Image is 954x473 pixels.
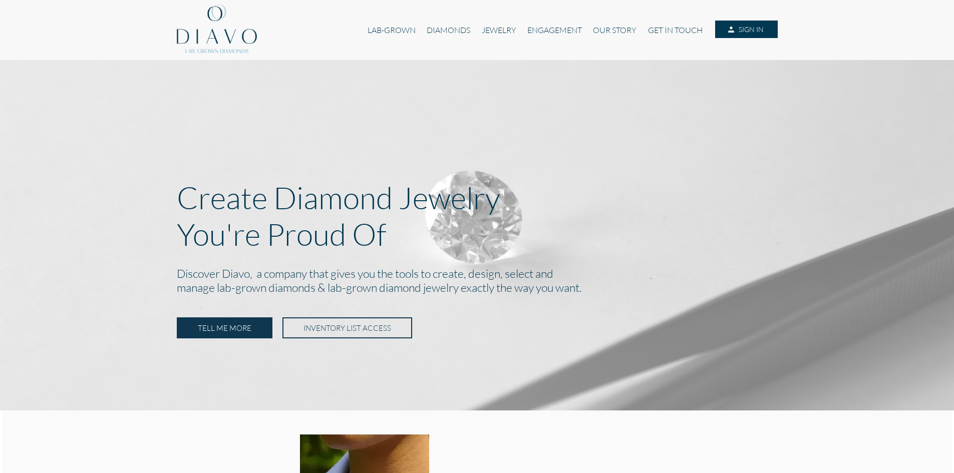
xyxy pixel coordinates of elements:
a: TELL ME MORE [177,317,272,338]
a: JEWELRY [476,21,521,40]
a: OUR STORY [587,21,642,40]
a: LAB-GROWN [362,21,421,40]
a: ENGAGEMENT [522,21,587,40]
a: SIGN IN [715,21,777,39]
a: INVENTORY LIST ACCESS [282,317,412,338]
h2: Discover Diavo, a company that gives you the tools to create, design, select and manage lab-grown... [177,264,778,298]
a: GET IN TOUCH [643,21,708,40]
p: Create Diamond Jewelry You're Proud Of [177,179,778,252]
a: DIAMONDS [421,21,476,40]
